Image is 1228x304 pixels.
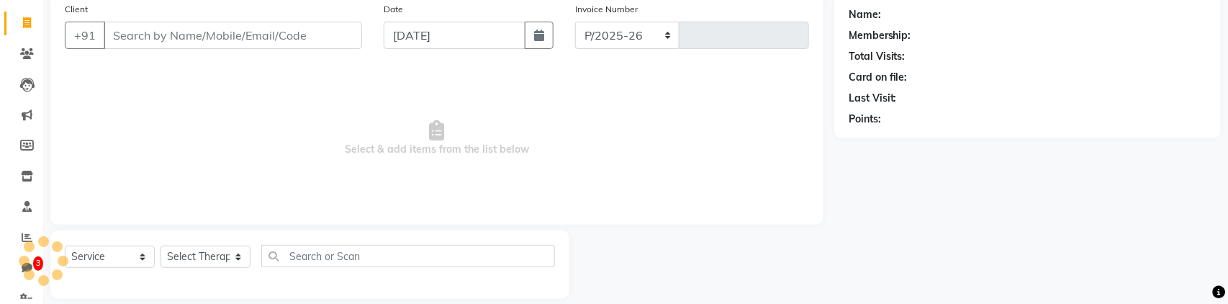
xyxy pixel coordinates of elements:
div: Points: [849,112,881,127]
input: Search or Scan [261,245,555,267]
div: Name: [849,7,881,22]
div: Card on file: [849,70,908,85]
a: 3 [4,256,39,280]
button: +91 [65,22,105,49]
div: Membership: [849,28,911,43]
label: Date [384,3,403,16]
span: Select & add items from the list below [65,66,809,210]
label: Client [65,3,88,16]
div: Last Visit: [849,91,897,106]
input: Search by Name/Mobile/Email/Code [104,22,362,49]
label: Invoice Number [575,3,638,16]
div: Total Visits: [849,49,906,64]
